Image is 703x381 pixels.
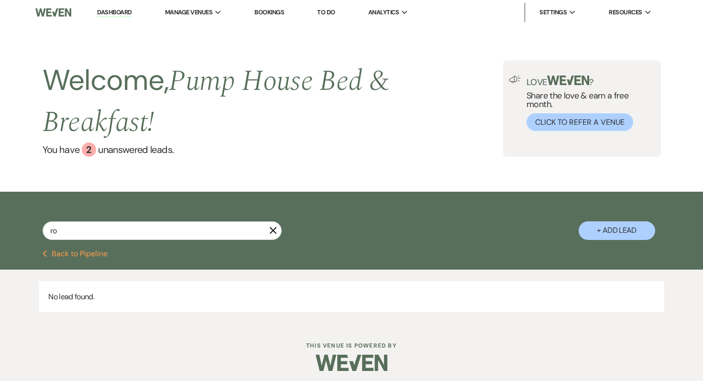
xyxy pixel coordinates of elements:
[43,60,504,142] h2: Welcome,
[368,8,399,17] span: Analytics
[521,76,655,131] div: Share the love & earn a free month.
[317,8,335,16] a: To Do
[527,113,633,131] button: Click to Refer a Venue
[43,250,108,258] button: Back to Pipeline
[254,8,284,16] a: Bookings
[39,281,664,313] p: No lead found.
[43,142,504,157] a: You have 2 unanswered leads.
[165,8,212,17] span: Manage Venues
[609,8,642,17] span: Resources
[43,59,390,144] span: Pump House Bed & Breakfast !
[539,8,567,17] span: Settings
[316,346,387,380] img: Weven Logo
[527,76,655,87] p: Love ?
[579,221,655,240] button: + Add Lead
[43,221,282,240] input: Search by name, event date, email address or phone number
[547,76,590,85] img: weven-logo-green.svg
[35,2,71,22] img: Weven Logo
[82,142,96,157] div: 2
[97,8,132,17] a: Dashboard
[509,76,521,83] img: loud-speaker-illustration.svg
